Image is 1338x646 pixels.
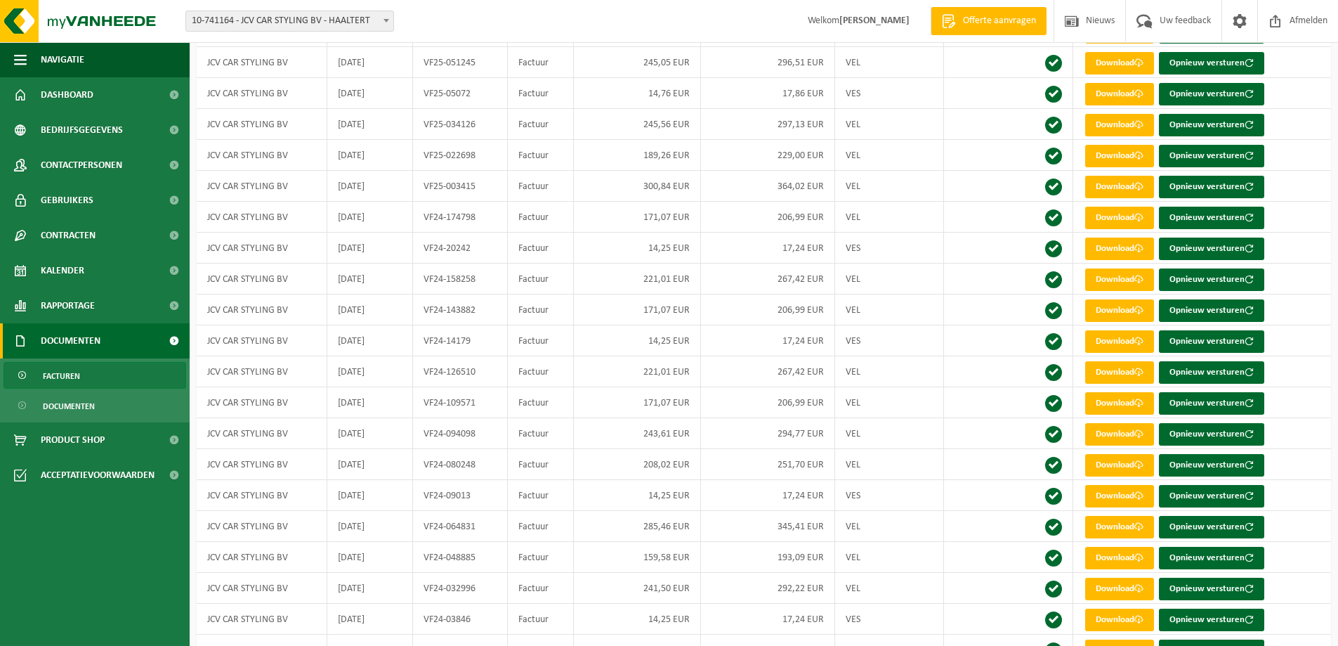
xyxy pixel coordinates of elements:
[1085,485,1154,508] a: Download
[41,42,84,77] span: Navigatie
[508,325,574,356] td: Factuur
[701,233,835,264] td: 17,24 EUR
[508,109,574,140] td: Factuur
[1085,83,1154,105] a: Download
[839,15,910,26] strong: [PERSON_NAME]
[701,295,835,325] td: 206,99 EUR
[574,109,701,140] td: 245,56 EUR
[574,418,701,449] td: 243,61 EUR
[701,449,835,480] td: 251,70 EUR
[43,363,80,389] span: Facturen
[41,288,95,323] span: Rapportage
[1159,269,1264,291] button: Opnieuw versturen
[41,218,96,253] span: Contracten
[327,78,413,109] td: [DATE]
[1085,330,1154,353] a: Download
[41,253,84,288] span: Kalender
[1085,361,1154,384] a: Download
[1085,269,1154,291] a: Download
[574,356,701,387] td: 221,01 EUR
[701,604,835,635] td: 17,24 EUR
[327,140,413,171] td: [DATE]
[413,295,508,325] td: VF24-143882
[1159,423,1264,446] button: Opnieuw versturen
[508,511,574,542] td: Factuur
[1085,609,1154,631] a: Download
[413,356,508,387] td: VF24-126510
[413,325,508,356] td: VF24-14179
[835,356,943,387] td: VEL
[1085,114,1154,136] a: Download
[197,295,327,325] td: JCV CAR STYLING BV
[197,325,327,356] td: JCV CAR STYLING BV
[185,11,394,32] span: 10-741164 - JCV CAR STYLING BV - HAALTERT
[574,295,701,325] td: 171,07 EUR
[508,47,574,78] td: Factuur
[1159,330,1264,353] button: Opnieuw versturen
[4,362,186,389] a: Facturen
[327,325,413,356] td: [DATE]
[508,604,574,635] td: Factuur
[574,573,701,604] td: 241,50 EUR
[413,604,508,635] td: VF24-03846
[574,542,701,573] td: 159,58 EUR
[574,449,701,480] td: 208,02 EUR
[327,264,413,295] td: [DATE]
[1085,299,1154,322] a: Download
[413,418,508,449] td: VF24-094098
[327,604,413,635] td: [DATE]
[197,202,327,233] td: JCV CAR STYLING BV
[413,47,508,78] td: VF25-051245
[1085,176,1154,198] a: Download
[574,233,701,264] td: 14,25 EUR
[701,511,835,542] td: 345,41 EUR
[197,511,327,542] td: JCV CAR STYLING BV
[1159,176,1264,198] button: Opnieuw versturen
[413,480,508,511] td: VF24-09013
[413,511,508,542] td: VF24-064831
[508,295,574,325] td: Factuur
[508,140,574,171] td: Factuur
[1085,454,1154,477] a: Download
[1159,207,1264,229] button: Opnieuw versturen
[197,233,327,264] td: JCV CAR STYLING BV
[574,387,701,418] td: 171,07 EUR
[41,112,123,148] span: Bedrijfsgegevens
[1159,609,1264,631] button: Opnieuw versturen
[835,387,943,418] td: VEL
[413,449,508,480] td: VF24-080248
[701,264,835,295] td: 267,42 EUR
[835,449,943,480] td: VEL
[835,171,943,202] td: VEL
[701,418,835,449] td: 294,77 EUR
[1085,392,1154,415] a: Download
[327,480,413,511] td: [DATE]
[835,418,943,449] td: VEL
[701,573,835,604] td: 292,22 EUR
[1085,578,1154,600] a: Download
[327,542,413,573] td: [DATE]
[43,393,95,420] span: Documenten
[835,480,943,511] td: VES
[835,140,943,171] td: VEL
[197,387,327,418] td: JCV CAR STYLING BV
[413,387,508,418] td: VF24-109571
[1159,52,1264,75] button: Opnieuw versturen
[701,78,835,109] td: 17,86 EUR
[701,171,835,202] td: 364,02 EUR
[701,202,835,233] td: 206,99 EUR
[508,387,574,418] td: Factuur
[41,148,122,183] span: Contactpersonen
[835,542,943,573] td: VEL
[41,77,93,112] span: Dashboard
[41,323,100,358] span: Documenten
[41,422,105,458] span: Product Shop
[508,418,574,449] td: Factuur
[574,78,701,109] td: 14,76 EUR
[1159,299,1264,322] button: Opnieuw versturen
[197,171,327,202] td: JCV CAR STYLING BV
[197,47,327,78] td: JCV CAR STYLING BV
[574,47,701,78] td: 245,05 EUR
[931,7,1047,35] a: Offerte aanvragen
[327,47,413,78] td: [DATE]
